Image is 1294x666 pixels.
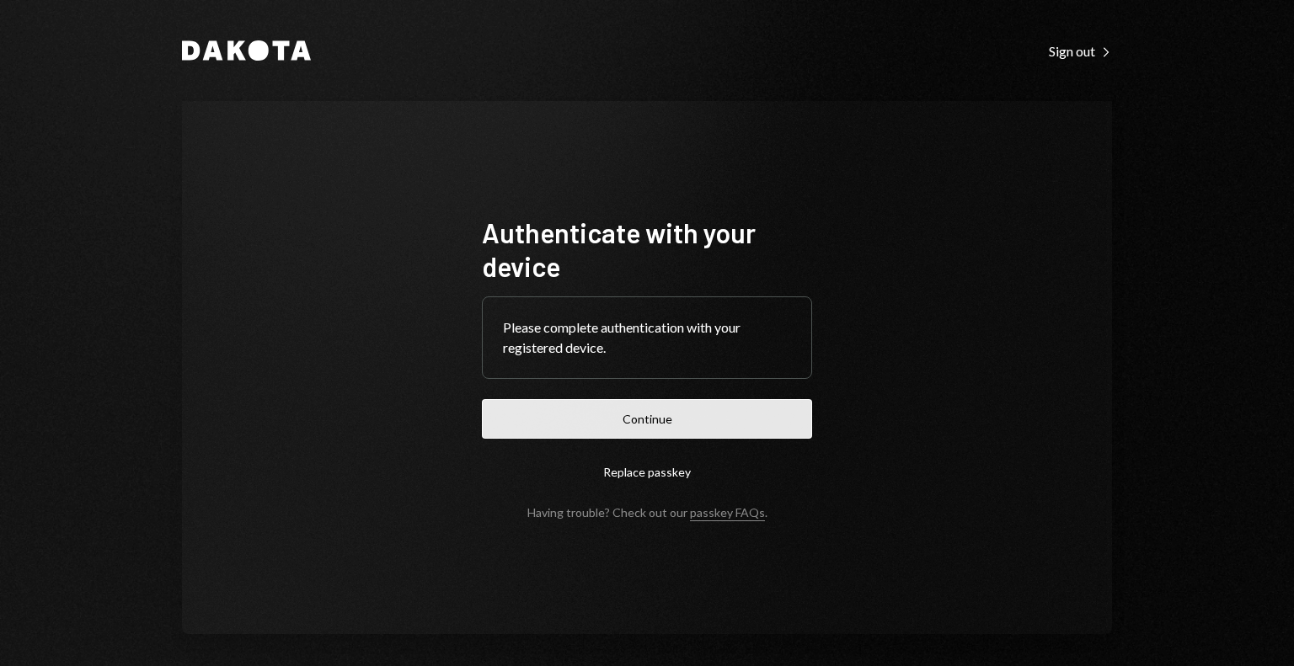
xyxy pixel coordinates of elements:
h1: Authenticate with your device [482,216,812,283]
a: Sign out [1049,41,1112,60]
div: Having trouble? Check out our . [527,505,767,519]
div: Please complete authentication with your registered device. [503,317,791,358]
a: passkey FAQs [690,505,765,521]
div: Sign out [1049,43,1112,60]
button: Replace passkey [482,452,812,492]
button: Continue [482,399,812,439]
